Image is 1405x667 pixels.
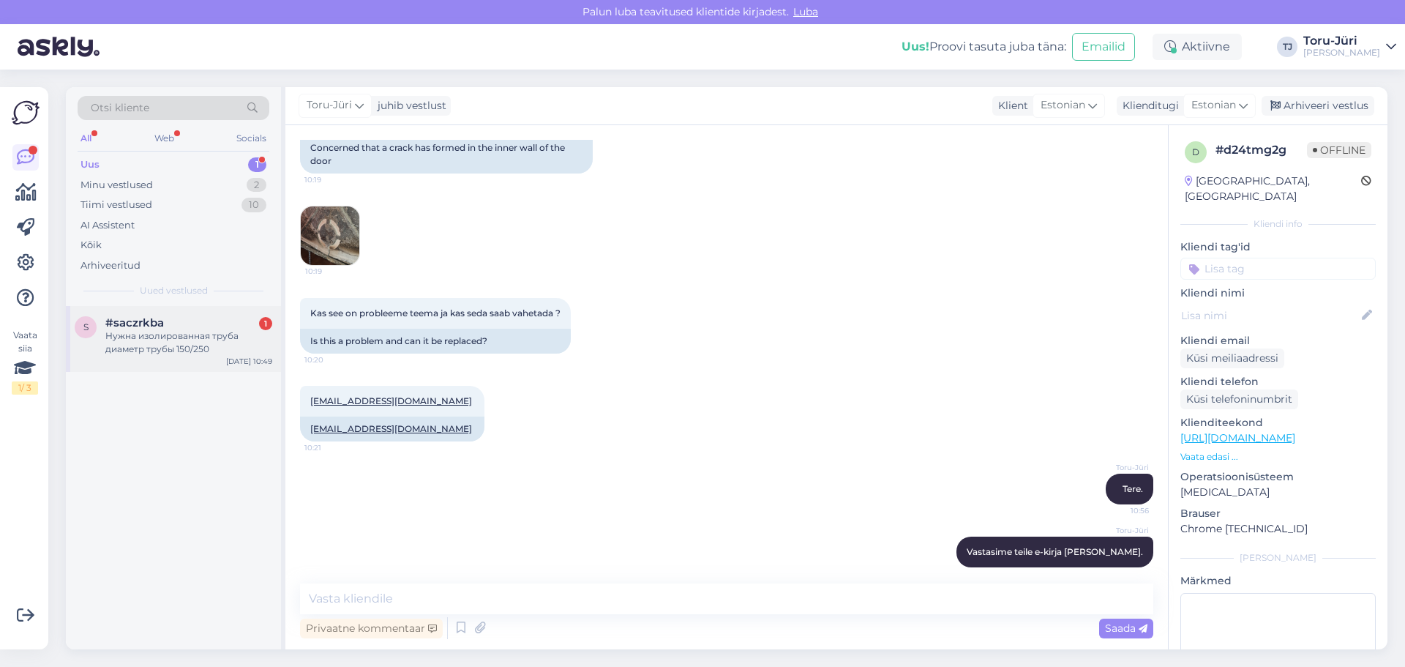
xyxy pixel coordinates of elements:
[1180,415,1376,431] p: Klienditeekond
[1094,525,1149,536] span: Toru-Jüri
[83,321,89,332] span: s
[80,198,152,212] div: Tiimi vestlused
[12,329,38,395] div: Vaata siia
[310,308,561,318] span: Kas see on probleeme teema ja kas seda saab vahetada ?
[1180,450,1376,463] p: Vaata edasi ...
[305,266,360,277] span: 10:19
[1180,573,1376,589] p: Märkmed
[1192,146,1199,157] span: d
[105,329,272,356] div: Нужна изолированная труба диаметр трубы 150/250
[1307,142,1371,158] span: Offline
[307,97,352,113] span: Toru-Jüri
[1181,308,1359,324] input: Lisa nimi
[241,198,266,212] div: 10
[304,354,359,365] span: 10:20
[902,38,1066,56] div: Proovi tasuta juba täna:
[1180,485,1376,500] p: [MEDICAL_DATA]
[1117,98,1179,113] div: Klienditugi
[1153,34,1242,60] div: Aktiivne
[248,157,266,172] div: 1
[902,40,929,53] b: Uus!
[1180,258,1376,280] input: Lisa tag
[1185,174,1361,204] div: [GEOGRAPHIC_DATA], [GEOGRAPHIC_DATA]
[1180,551,1376,564] div: [PERSON_NAME]
[1105,622,1147,635] span: Saada
[1094,568,1149,579] span: 10:57
[1180,390,1298,409] div: Küsi telefoninumbrit
[226,356,272,367] div: [DATE] 10:49
[1303,35,1380,47] div: Toru-Jüri
[1180,217,1376,231] div: Kliendi info
[301,206,359,265] img: Attachment
[140,284,208,297] span: Uued vestlused
[1180,506,1376,521] p: Brauser
[1180,431,1295,444] a: [URL][DOMAIN_NAME]
[80,157,100,172] div: Uus
[1303,35,1396,59] a: Toru-Jüri[PERSON_NAME]
[259,317,272,330] div: 1
[1191,97,1236,113] span: Estonian
[80,218,135,233] div: AI Assistent
[1277,37,1297,57] div: TJ
[304,442,359,453] span: 10:21
[1262,96,1374,116] div: Arhiveeri vestlus
[151,129,177,148] div: Web
[12,381,38,395] div: 1 / 3
[310,395,472,406] a: [EMAIL_ADDRESS][DOMAIN_NAME]
[1303,47,1380,59] div: [PERSON_NAME]
[310,423,472,434] a: [EMAIL_ADDRESS][DOMAIN_NAME]
[1180,521,1376,537] p: Chrome [TECHNICAL_ID]
[1180,239,1376,255] p: Kliendi tag'id
[247,178,266,193] div: 2
[12,99,40,127] img: Askly Logo
[300,619,443,638] div: Privaatne kommentaar
[372,98,446,113] div: juhib vestlust
[105,316,164,329] span: #saczrkba
[1180,349,1284,368] div: Küsi meiliaadressi
[80,238,102,253] div: Kõik
[1094,462,1149,473] span: Toru-Jüri
[1123,483,1143,494] span: Tere.
[91,100,149,116] span: Otsi kliente
[304,174,359,185] span: 10:19
[1072,33,1135,61] button: Emailid
[1180,374,1376,390] p: Kliendi telefon
[1180,333,1376,349] p: Kliendi email
[80,258,140,273] div: Arhiveeritud
[1215,141,1307,159] div: # d24tmg2g
[967,546,1143,557] span: Vastasime teile e-kirja [PERSON_NAME].
[233,129,269,148] div: Socials
[789,5,823,18] span: Luba
[78,129,94,148] div: All
[992,98,1028,113] div: Klient
[80,178,153,193] div: Minu vestlused
[300,135,593,174] div: Concerned that a crack has formed in the inner wall of the door
[1094,505,1149,516] span: 10:56
[1180,469,1376,485] p: Operatsioonisüsteem
[1180,286,1376,301] p: Kliendi nimi
[1041,97,1085,113] span: Estonian
[300,329,571,354] div: Is this a problem and can it be replaced?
